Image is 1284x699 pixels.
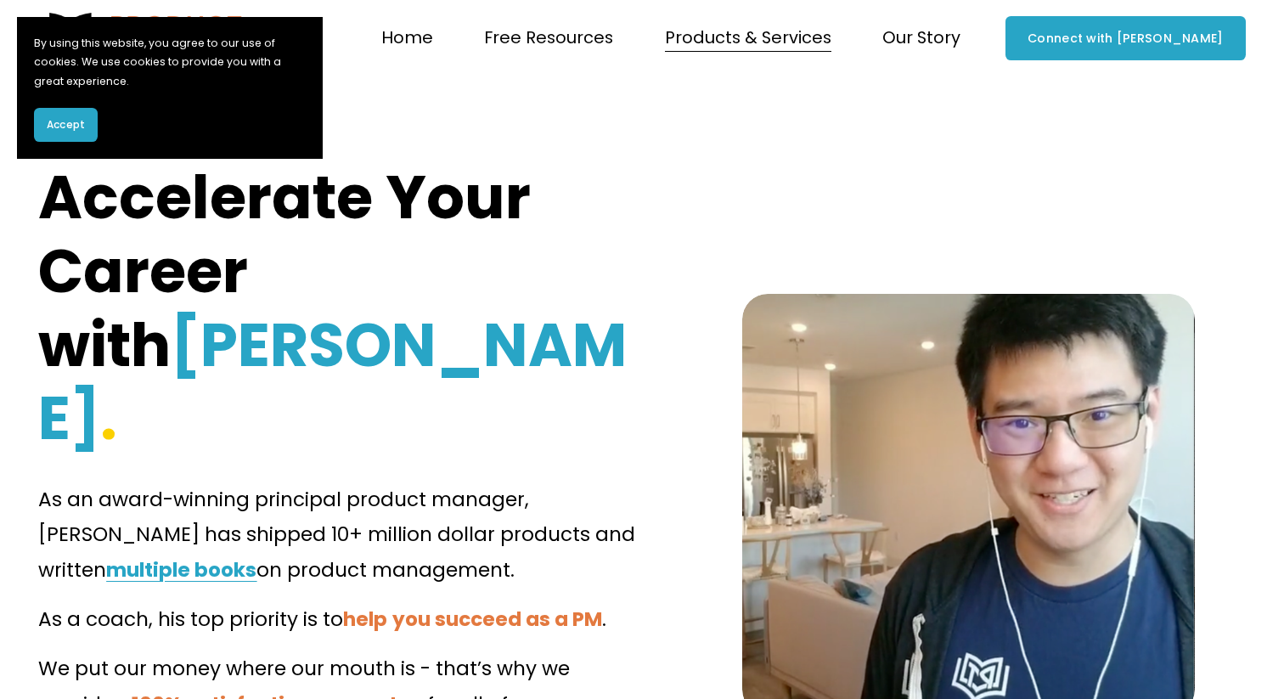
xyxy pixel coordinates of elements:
[381,21,433,54] a: Home
[602,606,606,633] span: .
[38,482,642,589] p: on product management.
[882,21,960,54] a: folder dropdown
[34,108,98,142] button: Accept
[882,23,960,53] span: Our Story
[106,556,256,583] a: multiple books
[484,21,613,54] a: folder dropdown
[17,17,323,159] section: Cookie banner
[665,23,831,53] span: Products & Services
[1005,16,1245,60] a: Connect with [PERSON_NAME]
[38,303,627,461] strong: [PERSON_NAME]
[665,21,831,54] a: folder dropdown
[100,376,117,460] strong: .
[38,13,245,64] img: Product Teacher
[392,606,602,633] strong: you succeed as a PM
[38,602,642,638] p: As a coach, his top priority is to
[484,23,613,53] span: Free Resources
[343,606,387,633] strong: help
[38,155,543,387] strong: Accelerate Your Career with
[47,117,85,132] span: Accept
[38,486,640,584] span: As an award-winning principal product manager, [PERSON_NAME] has shipped 10+ million dollar produ...
[34,34,306,91] p: By using this website, you agree to our use of cookies. We use cookies to provide you with a grea...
